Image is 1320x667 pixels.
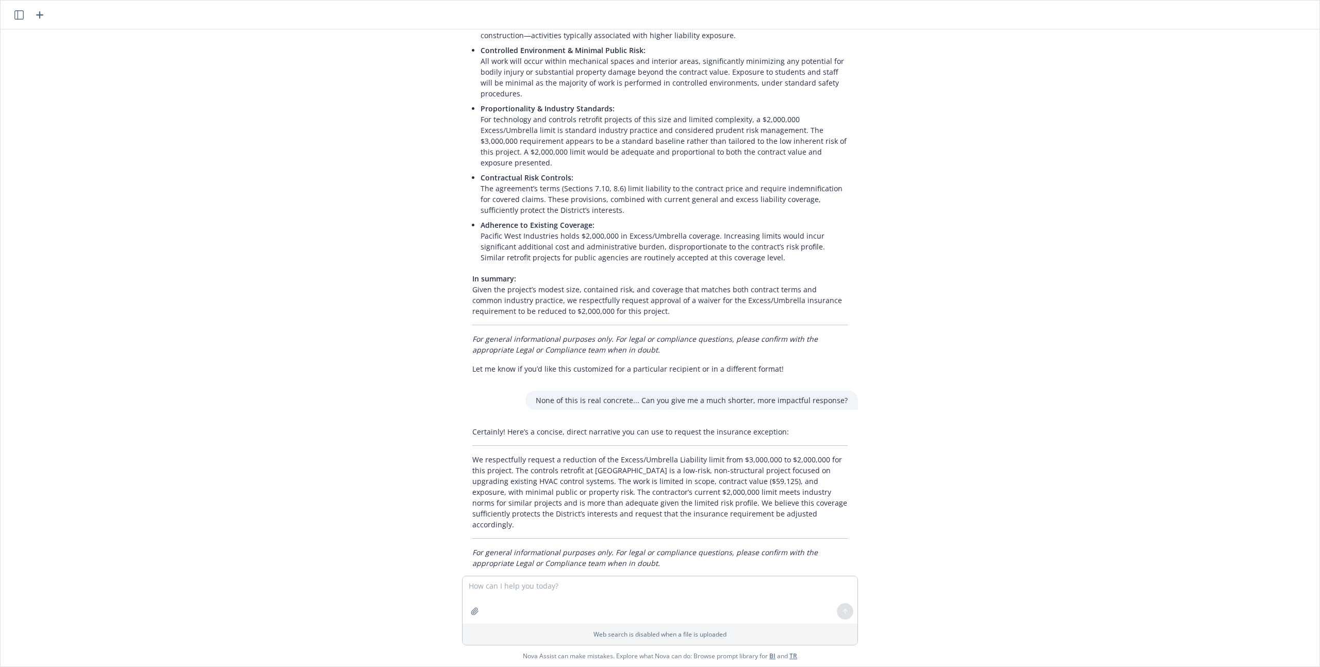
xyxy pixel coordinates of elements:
[481,173,573,182] span: Contractual Risk Controls:
[472,547,818,568] em: For general informational purposes only. For legal or compliance questions, please confirm with t...
[481,103,848,168] p: For technology and controls retrofit projects of this size and limited complexity, a $2,000,000 E...
[481,220,848,263] p: Pacific West Industries holds $2,000,000 in Excess/Umbrella coverage. Increasing limits would inc...
[469,630,851,639] p: Web search is disabled when a file is uploaded
[472,363,848,374] p: Let me know if you’d like this customized for a particular recipient or in a different format!
[789,652,797,660] a: TR
[472,274,516,284] span: In summary:
[472,454,848,530] p: We respectfully request a reduction of the Excess/Umbrella Liability limit from $3,000,000 to $2,...
[472,273,848,316] p: Given the project’s modest size, contained risk, and coverage that matches both contract terms an...
[472,426,848,437] p: Certainly! Here’s a concise, direct narrative you can use to request the insurance exception:
[481,104,615,113] span: Proportionality & Industry Standards:
[481,172,848,215] p: The agreement’s terms (Sections 7.10, 8.6) limit liability to the contract price and require inde...
[769,652,775,660] a: BI
[481,45,646,55] span: Controlled Environment & Minimal Public Risk:
[5,645,1315,666] span: Nova Assist can make mistakes. Explore what Nova can do: Browse prompt library for and
[481,220,595,230] span: Adherence to Existing Coverage:
[536,395,848,406] p: None of this is real concrete... Can you give me a much shorter, more impactful response?
[481,45,848,99] p: All work will occur within mechanical spaces and interior areas, significantly minimizing any pot...
[472,334,818,355] em: For general informational purposes only. For legal or compliance questions, please confirm with t...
